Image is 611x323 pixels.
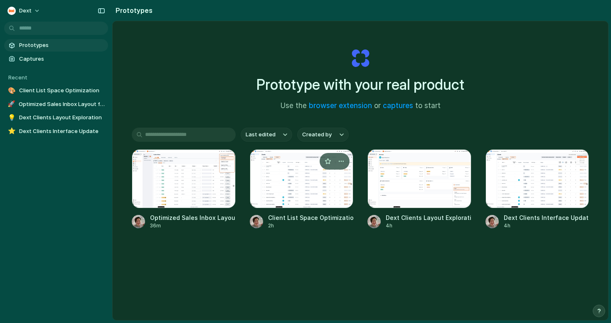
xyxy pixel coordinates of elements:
span: Recent [8,74,27,81]
h2: Prototypes [112,5,153,15]
div: Optimized Sales Inbox Layout for Dext Clients [150,213,236,222]
div: ⭐ [7,127,16,136]
div: 4h [386,222,471,229]
a: browser extension [309,101,372,110]
div: Client List Space Optimization [268,213,354,222]
a: ⭐Dext Clients Interface Update [4,125,108,138]
a: 🚀Optimized Sales Inbox Layout for Dext Clients [4,98,108,111]
a: Dext Clients Layout ExplorationDext Clients Layout Exploration4h [367,149,471,229]
a: captures [383,101,413,110]
button: Last edited [241,128,292,142]
div: 🎨 [7,86,16,95]
span: Last edited [246,131,276,139]
a: 💡Dext Clients Layout Exploration [4,111,108,124]
span: Captures [19,55,105,63]
span: Dext Clients Layout Exploration [19,113,105,122]
span: Use the or to start [281,101,441,111]
div: 🚀 [7,100,15,108]
div: 4h [504,222,589,229]
a: 🎨Client List Space Optimization [4,84,108,97]
h1: Prototype with your real product [256,74,464,96]
span: Client List Space Optimization [19,86,105,95]
div: 36m [150,222,236,229]
a: Dext Clients Interface UpdateDext Clients Interface Update4h [485,149,589,229]
a: Captures [4,53,108,65]
span: Optimized Sales Inbox Layout for Dext Clients [19,100,105,108]
div: 💡 [7,113,16,122]
a: Prototypes [4,39,108,52]
a: Optimized Sales Inbox Layout for Dext ClientsOptimized Sales Inbox Layout for Dext Clients36m [132,149,236,229]
span: Created by [302,131,332,139]
div: 2h [268,222,354,229]
div: Dext Clients Interface Update [504,213,589,222]
div: Dext Clients Layout Exploration [386,213,471,222]
a: Client List Space OptimizationClient List Space Optimization2h [250,149,354,229]
span: Dext [19,7,32,15]
button: Dext [4,4,44,17]
span: Dext Clients Interface Update [19,127,105,136]
button: Created by [297,128,349,142]
span: Prototypes [19,41,105,49]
